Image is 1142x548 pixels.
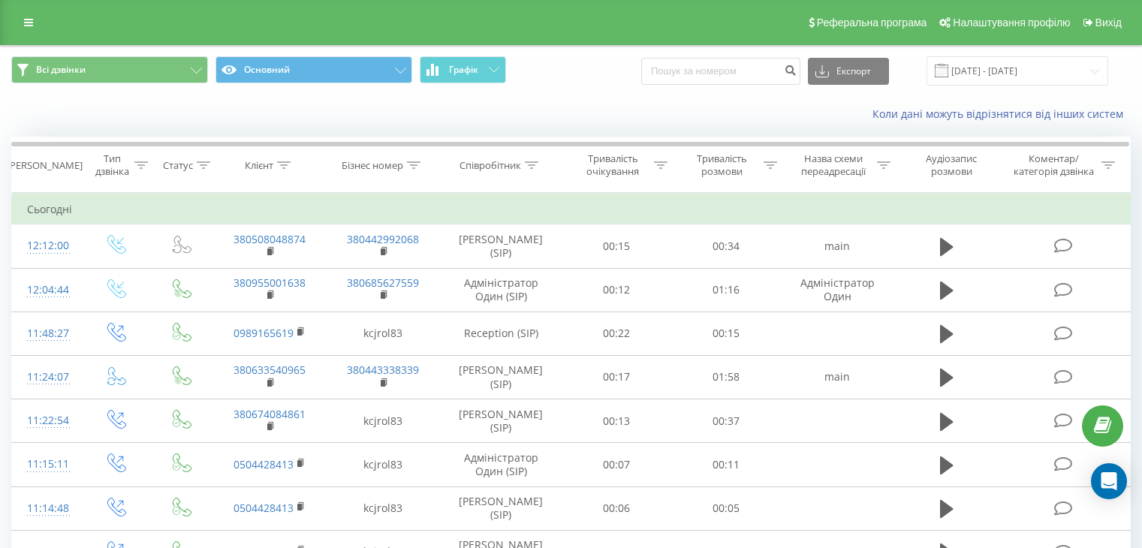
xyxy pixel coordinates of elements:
[7,159,83,172] div: [PERSON_NAME]
[27,450,67,479] div: 11:15:11
[326,443,439,486] td: kcjrol83
[808,58,889,85] button: Експорт
[234,276,306,290] a: 380955001638
[562,224,671,268] td: 00:15
[347,363,419,377] a: 380443338339
[671,443,780,486] td: 00:11
[908,152,996,178] div: Аудіозапис розмови
[671,268,780,312] td: 01:16
[326,486,439,530] td: kcjrol83
[95,152,130,178] div: Тип дзвінка
[36,64,86,76] span: Всі дзвінки
[671,224,780,268] td: 00:34
[440,312,562,355] td: Reception (SIP)
[326,399,439,443] td: kcjrol83
[440,268,562,312] td: Адміністратор Один (SIP)
[347,232,419,246] a: 380442992068
[1010,152,1098,178] div: Коментар/категорія дзвінка
[245,159,273,172] div: Клієнт
[163,159,193,172] div: Статус
[671,399,780,443] td: 00:37
[234,232,306,246] a: 380508048874
[562,443,671,486] td: 00:07
[1095,17,1122,29] span: Вихід
[794,152,873,178] div: Назва схеми переадресації
[440,443,562,486] td: Адміністратор Один (SIP)
[11,56,208,83] button: Всі дзвінки
[562,399,671,443] td: 00:13
[420,56,506,83] button: Графік
[576,152,651,178] div: Тривалість очікування
[27,406,67,435] div: 11:22:54
[449,65,478,75] span: Графік
[460,159,521,172] div: Співробітник
[234,457,294,471] a: 0504428413
[27,363,67,392] div: 11:24:07
[234,326,294,340] a: 0989165619
[234,501,294,515] a: 0504428413
[872,107,1131,121] a: Коли дані можуть відрізнятися вiд інших систем
[780,268,893,312] td: Адміністратор Один
[27,276,67,305] div: 12:04:44
[12,194,1131,224] td: Сьогодні
[326,312,439,355] td: kcjrol83
[641,58,800,85] input: Пошук за номером
[27,231,67,260] div: 12:12:00
[953,17,1070,29] span: Налаштування профілю
[1091,463,1127,499] div: Open Intercom Messenger
[440,224,562,268] td: [PERSON_NAME] (SIP)
[27,319,67,348] div: 11:48:27
[671,355,780,399] td: 01:58
[780,224,893,268] td: main
[671,486,780,530] td: 00:05
[234,407,306,421] a: 380674084861
[562,268,671,312] td: 00:12
[817,17,927,29] span: Реферальна програма
[562,355,671,399] td: 00:17
[562,486,671,530] td: 00:06
[562,312,671,355] td: 00:22
[440,399,562,443] td: [PERSON_NAME] (SIP)
[342,159,403,172] div: Бізнес номер
[780,355,893,399] td: main
[234,363,306,377] a: 380633540965
[685,152,760,178] div: Тривалість розмови
[347,276,419,290] a: 380685627559
[215,56,412,83] button: Основний
[27,494,67,523] div: 11:14:48
[671,312,780,355] td: 00:15
[440,355,562,399] td: [PERSON_NAME] (SIP)
[440,486,562,530] td: [PERSON_NAME] (SIP)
